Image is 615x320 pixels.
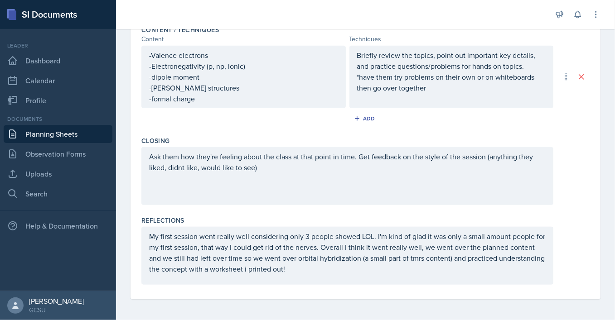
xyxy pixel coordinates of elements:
div: Documents [4,115,112,123]
p: -[PERSON_NAME] structures [149,82,338,93]
p: -Electronegativity (p, np, ionic) [149,61,338,72]
button: Add [351,112,380,125]
a: Dashboard [4,52,112,70]
div: Techniques [349,34,554,44]
p: My first session went really well considering only 3 people showed LOL. I'm kind of glad it was o... [149,231,546,274]
a: Search [4,185,112,203]
a: Planning Sheets [4,125,112,143]
p: *have them try problems on their own or on whiteboards then go over together [357,72,546,93]
a: Profile [4,91,112,110]
label: Closing [141,136,169,145]
div: Leader [4,42,112,50]
a: Calendar [4,72,112,90]
p: -dipole moment [149,72,338,82]
p: -formal charge [149,93,338,104]
div: GCSU [29,306,84,315]
a: Observation Forms [4,145,112,163]
div: Add [356,115,375,122]
div: Help & Documentation [4,217,112,235]
div: Content [141,34,346,44]
p: Ask them how they're feeling about the class at that point in time. Get feedback on the style of ... [149,151,546,173]
label: Reflections [141,216,184,225]
p: Briefly review the topics, point out important key details, and practice questions/problems for h... [357,50,546,72]
a: Uploads [4,165,112,183]
div: [PERSON_NAME] [29,296,84,306]
label: Content / Techniques [141,25,219,34]
p: -Valence electrons [149,50,338,61]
